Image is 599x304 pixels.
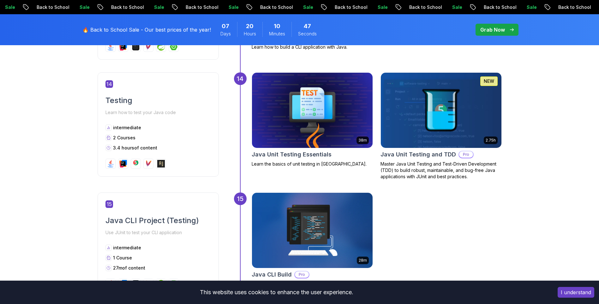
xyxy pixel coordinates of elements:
img: Java CLI Build card [252,193,373,268]
div: 15 [234,192,247,205]
span: Hours [244,31,256,37]
p: 3.4 hours of content [113,145,157,151]
img: maven logo [145,280,152,288]
a: Java Unit Testing Essentials card38mJava Unit Testing EssentialsLearn the basics of unit testing ... [252,72,373,167]
p: 2.75h [486,138,496,143]
span: 2 Courses [113,135,135,140]
span: 14 [105,80,113,88]
h2: Java Unit Testing and TDD [380,150,456,159]
p: Back to School [395,4,438,10]
div: 14 [234,72,247,85]
p: Learn how to test your Java code [105,108,211,117]
p: Sale [289,4,309,10]
span: Days [220,31,231,37]
p: Back to School [23,4,66,10]
img: java logo [107,43,114,51]
p: Sale [215,4,235,10]
a: Java Unit Testing and TDD card2.75hNEWJava Unit Testing and TDDProMaster Java Unit Testing and Te... [380,72,502,180]
p: intermediate [113,245,141,251]
p: 🔥 Back to School Sale - Our best prices of the year! [82,26,211,33]
p: Back to School [470,4,513,10]
img: junit logo [132,160,140,167]
img: Java Unit Testing and TDD card [381,73,501,148]
p: Learn how to build a CLI application with Java. [252,44,373,50]
span: 10 Minutes [274,22,280,31]
img: maven logo [145,43,152,51]
span: 47 Seconds [304,22,311,31]
p: Grab Now [480,26,505,33]
p: NEW [484,78,494,84]
h2: Testing [105,95,211,106]
img: spring-boot logo [170,43,177,51]
p: Back to School [172,4,215,10]
p: Sale [438,4,458,10]
h2: Java CLI Build [252,270,292,279]
p: Sale [364,4,384,10]
p: Back to School [544,4,587,10]
p: intermediate [113,125,141,131]
p: Back to School [246,4,289,10]
p: Pro [295,271,309,278]
span: Seconds [298,31,317,37]
p: 28m [359,258,367,263]
img: terminal logo [132,43,140,51]
img: Java Unit Testing Essentials card [249,71,375,150]
p: Master Java Unit Testing and Test-Driven Development (TDD) to build robust, maintainable, and bug... [380,161,502,180]
span: 15 [105,200,113,208]
img: intellij logo [119,280,127,288]
span: 1 Course [113,255,132,260]
img: java logo [107,280,114,288]
p: Pro [459,151,473,158]
span: 20 Hours [246,22,254,31]
img: intellij logo [119,43,127,51]
div: This website uses cookies to enhance the user experience. [5,285,548,299]
p: Learn the basics of unit testing in [GEOGRAPHIC_DATA]. [252,161,373,167]
button: Accept cookies [558,287,594,298]
h2: Java Unit Testing Essentials [252,150,332,159]
span: Minutes [269,31,285,37]
img: maven logo [145,160,152,167]
p: 38m [358,138,367,143]
p: 27m of content [113,265,145,271]
p: Use JUnit to test your CLI application [105,228,211,237]
p: Sale [513,4,533,10]
img: spring logo [157,43,165,51]
p: Sale [66,4,86,10]
img: java logo [107,160,114,167]
h2: Java CLI Project (Testing) [105,216,211,226]
span: 7 Days [222,22,229,31]
img: assertj logo [157,160,165,167]
img: intellij logo [119,160,127,167]
p: Back to School [321,4,364,10]
img: spring logo [157,280,165,288]
p: Back to School [97,4,140,10]
img: spring-boot logo [170,280,177,288]
p: Sale [140,4,160,10]
a: Java CLI Build card28mJava CLI BuildProLearn how to build a CLI application with Java. [252,192,373,287]
img: terminal logo [132,280,140,288]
